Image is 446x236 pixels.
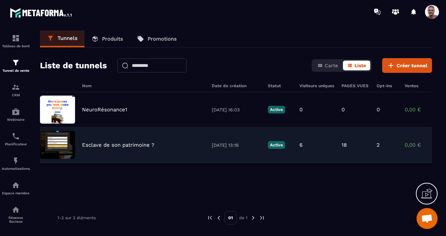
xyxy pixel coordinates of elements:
[40,30,85,47] a: Tunnels
[299,83,334,88] h6: Visiteurs uniques
[102,36,123,42] p: Produits
[417,208,438,229] a: Ouvrir le chat
[2,167,30,171] p: Automatisations
[313,61,342,70] button: Carte
[2,69,30,72] p: Tunnel de vente
[354,63,366,68] span: Liste
[224,211,237,224] p: 01
[58,35,77,41] p: Tunnels
[377,142,380,148] p: 2
[268,106,285,113] p: Active
[2,216,30,223] p: Réseaux Sociaux
[212,143,261,148] p: [DATE] 13:16
[377,83,398,88] h6: Opt-ins
[2,102,30,127] a: automationsautomationsWebinaire
[250,215,256,221] img: next
[382,58,432,73] button: Créer tunnel
[2,151,30,176] a: automationsautomationsAutomatisations
[216,215,222,221] img: prev
[2,118,30,122] p: Webinaire
[10,6,73,19] img: logo
[2,93,30,97] p: CRM
[2,191,30,195] p: Espace membre
[397,62,427,69] span: Créer tunnel
[299,142,303,148] p: 6
[12,206,20,214] img: social-network
[2,200,30,229] a: social-networksocial-networkRéseaux Sociaux
[12,83,20,91] img: formation
[299,106,303,113] p: 0
[2,127,30,151] a: schedulerschedulerPlanificateur
[12,157,20,165] img: automations
[405,106,440,113] p: 0,00 €
[85,30,130,47] a: Produits
[377,106,380,113] p: 0
[40,131,75,159] img: image
[12,107,20,116] img: automations
[2,29,30,53] a: formationformationTableau de bord
[2,176,30,200] a: automationsautomationsEspace membre
[342,142,347,148] p: 18
[268,141,285,149] p: Active
[405,142,440,148] p: 0,00 €
[2,44,30,48] p: Tableau de bord
[405,83,440,88] h6: Ventes
[212,107,261,112] p: [DATE] 16:03
[82,106,127,113] p: NeuroRésonance1
[12,34,20,42] img: formation
[12,132,20,140] img: scheduler
[82,142,154,148] p: Esclave de son patrimoine ?
[12,181,20,189] img: automations
[342,83,370,88] h6: PAGES VUES
[2,142,30,146] p: Planificateur
[148,36,177,42] p: Promotions
[239,215,248,221] p: de 1
[342,106,345,113] p: 0
[343,61,370,70] button: Liste
[2,78,30,102] a: formationformationCRM
[82,83,205,88] h6: Nom
[207,215,213,221] img: prev
[325,63,338,68] span: Carte
[40,96,75,124] img: image
[268,83,292,88] h6: Statut
[40,58,107,72] h2: Liste de tunnels
[58,215,96,220] p: 1-2 sur 2 éléments
[130,30,184,47] a: Promotions
[212,83,261,88] h6: Date de création
[12,58,20,67] img: formation
[259,215,265,221] img: next
[2,53,30,78] a: formationformationTunnel de vente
